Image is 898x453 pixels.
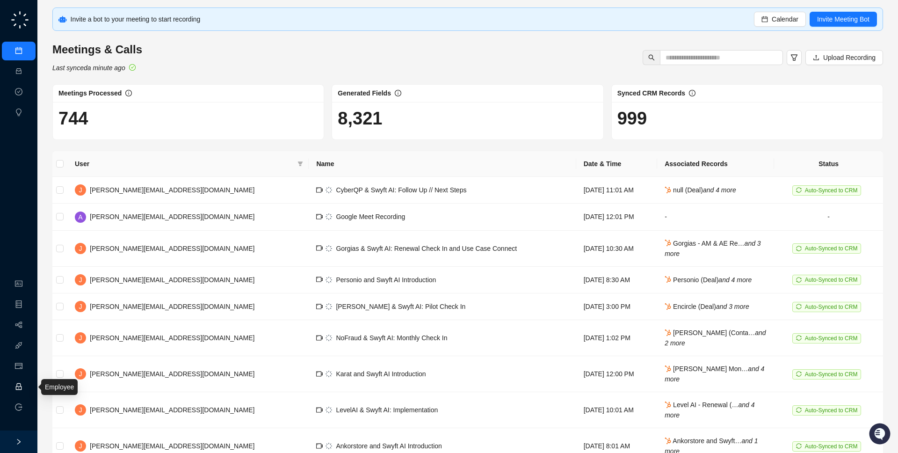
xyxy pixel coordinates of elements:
[665,303,749,310] span: Encircle (Deal)
[326,443,332,449] img: logo-small-inverted-DW8HDUn_.png
[71,15,201,23] span: Invite a bot to your meeting to start recording
[19,131,35,140] span: Docs
[689,90,695,96] span: info-circle
[754,12,806,27] button: Calendar
[796,443,802,449] span: sync
[805,187,858,194] span: Auto-Synced to CRM
[78,212,82,222] span: A
[336,303,465,310] span: [PERSON_NAME] & Swyft AI: Pilot Check In
[326,407,332,413] img: logo-small-inverted-DW8HDUn_.png
[774,204,883,230] td: -
[93,154,113,161] span: Pylon
[576,356,657,392] td: [DATE] 12:00 PM
[79,185,82,195] span: J
[75,159,294,169] span: User
[576,151,657,177] th: Date & Time
[817,14,869,24] span: Invite Meeting Bot
[90,370,254,378] span: [PERSON_NAME][EMAIL_ADDRESS][DOMAIN_NAME]
[336,334,447,342] span: NoFraud & Swyft AI: Monthly Check In
[805,277,858,283] span: Auto-Synced to CRM
[665,186,736,194] span: null (Deal)
[316,407,323,413] span: video-camera
[665,329,766,347] span: [PERSON_NAME] (Conta…
[395,90,401,96] span: info-circle
[79,243,82,254] span: J
[9,37,170,52] p: Welcome 👋
[9,132,17,139] div: 📚
[159,88,170,99] button: Start new chat
[42,132,50,139] div: 📶
[326,371,332,377] img: logo-small-inverted-DW8HDUn_.png
[9,9,28,28] img: Swyft AI
[32,85,153,94] div: Start new chat
[805,245,858,252] span: Auto-Synced to CRM
[576,392,657,428] td: [DATE] 10:01 AM
[90,213,254,220] span: [PERSON_NAME][EMAIL_ADDRESS][DOMAIN_NAME]
[326,187,332,193] img: logo-small-inverted-DW8HDUn_.png
[576,267,657,293] td: [DATE] 8:30 AM
[336,245,517,252] span: Gorgias & Swyft AI: Renewal Check In and Use Case Connect
[805,50,883,65] button: Upload Recording
[90,186,254,194] span: [PERSON_NAME][EMAIL_ADDRESS][DOMAIN_NAME]
[15,403,22,411] span: logout
[810,12,877,27] button: Invite Meeting Bot
[9,85,26,102] img: 5124521997842_fc6d7dfcefe973c2e489_88.png
[657,151,774,177] th: Associated Records
[576,320,657,356] td: [DATE] 1:02 PM
[296,157,305,171] span: filter
[9,52,170,67] h2: How can we help?
[38,127,76,144] a: 📶Status
[51,131,72,140] span: Status
[805,407,858,414] span: Auto-Synced to CRM
[336,442,442,450] span: Ankorstore and Swyft AI Introduction
[309,151,576,177] th: Name
[774,151,883,177] th: Status
[326,335,332,341] img: logo-small-inverted-DW8HDUn_.png
[576,231,657,267] td: [DATE] 10:30 AM
[58,89,122,97] span: Meetings Processed
[90,245,254,252] span: [PERSON_NAME][EMAIL_ADDRESS][DOMAIN_NAME]
[316,187,323,193] span: video-camera
[336,186,466,194] span: CyberQP & Swyft AI: Follow Up // Next Steps
[648,54,655,61] span: search
[90,303,254,310] span: [PERSON_NAME][EMAIL_ADDRESS][DOMAIN_NAME]
[703,186,736,194] i: and 4 more
[15,438,22,445] span: right
[336,406,438,414] span: LevelAI & Swyft AI: Implementation
[665,276,752,284] span: Personio (Deal)
[52,64,125,72] i: Last synced a minute ago
[805,371,858,378] span: Auto-Synced to CRM
[316,276,323,283] span: video-camera
[79,369,82,379] span: J
[805,443,858,450] span: Auto-Synced to CRM
[79,333,82,343] span: J
[326,277,332,283] img: logo-small-inverted-DW8HDUn_.png
[617,89,685,97] span: Synced CRM Records
[868,422,893,447] iframe: Open customer support
[316,213,323,220] span: video-camera
[297,161,303,167] span: filter
[125,90,132,96] span: info-circle
[58,108,318,129] h1: 744
[90,442,254,450] span: [PERSON_NAME][EMAIL_ADDRESS][DOMAIN_NAME]
[657,204,774,230] td: -
[326,303,332,310] img: logo-small-inverted-DW8HDUn_.png
[665,365,764,383] span: [PERSON_NAME] Mon…
[665,240,760,257] span: Gorgias - AM & AE Re…
[316,443,323,449] span: video-camera
[32,94,118,102] div: We're available if you need us!
[9,9,30,30] img: logo-small-C4UdH2pc.png
[813,54,819,61] span: upload
[772,14,798,24] span: Calendar
[336,276,436,284] span: Personio and Swyft AI Introduction
[90,334,254,342] span: [PERSON_NAME][EMAIL_ADDRESS][DOMAIN_NAME]
[796,246,802,251] span: sync
[79,301,82,312] span: J
[6,127,38,144] a: 📚Docs
[316,303,323,310] span: video-camera
[718,276,752,284] i: and 4 more
[805,335,858,342] span: Auto-Synced to CRM
[338,108,597,129] h1: 8,321
[66,153,113,161] a: Powered byPylon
